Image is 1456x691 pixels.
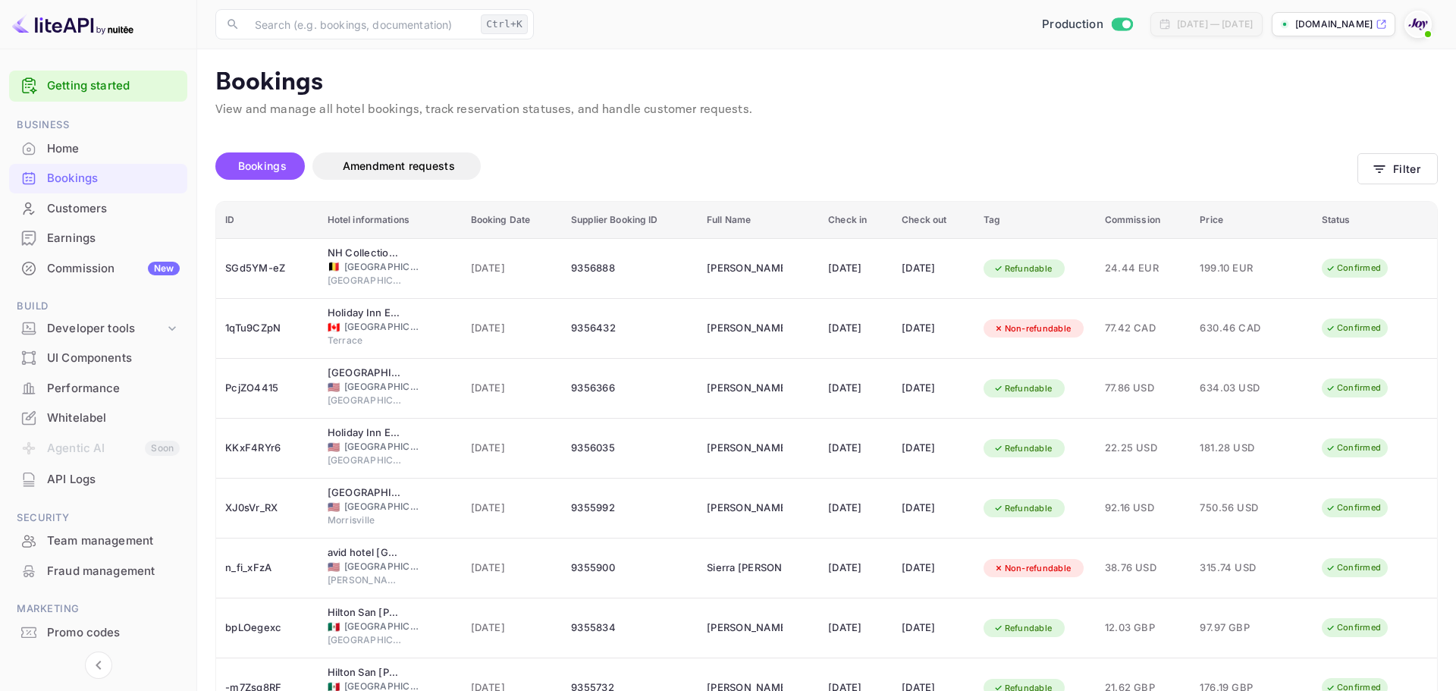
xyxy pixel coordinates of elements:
[225,256,309,281] div: SGd5YM-eZ
[47,350,180,367] div: UI Components
[471,500,554,517] span: [DATE]
[47,410,180,427] div: Whitelabel
[828,496,883,520] div: [DATE]
[9,254,187,282] a: CommissionNew
[1105,440,1182,457] span: 22.25 USD
[707,496,783,520] div: Jeannette Fast
[707,616,783,640] div: Carolina Lopez Estrada
[9,404,187,433] div: Whitelabel
[462,202,563,239] th: Booking Date
[328,562,340,572] span: United States of America
[328,274,403,287] span: [GEOGRAPHIC_DATA]
[1105,500,1182,517] span: 92.16 USD
[328,382,340,392] span: United States of America
[571,256,689,281] div: 9356888
[828,256,883,281] div: [DATE]
[344,620,420,633] span: [GEOGRAPHIC_DATA]
[1200,260,1276,277] span: 199.10 EUR
[1200,560,1276,576] span: 315.74 USD
[9,344,187,373] div: UI Components
[9,194,187,222] a: Customers
[9,374,187,404] div: Performance
[9,164,187,192] a: Bookings
[225,316,309,341] div: 1qTu9CZpN
[571,316,689,341] div: 9356432
[328,394,403,407] span: [GEOGRAPHIC_DATA]
[9,465,187,493] a: API Logs
[902,556,965,580] div: [DATE]
[1105,320,1182,337] span: 77.42 CAD
[12,12,133,36] img: LiteAPI logo
[9,134,187,162] a: Home
[1200,440,1276,457] span: 181.28 USD
[9,224,187,252] a: Earnings
[328,573,403,587] span: [PERSON_NAME]
[707,376,783,400] div: John Graffeo
[1105,560,1182,576] span: 38.76 USD
[984,379,1062,398] div: Refundable
[974,202,1096,239] th: Tag
[47,320,165,338] div: Developer tools
[328,306,403,321] div: Holiday Inn Express & Suites Terrace, an IHG Hotel
[471,620,554,636] span: [DATE]
[902,436,965,460] div: [DATE]
[1105,380,1182,397] span: 77.86 USD
[47,170,180,187] div: Bookings
[902,616,965,640] div: [DATE]
[9,404,187,432] a: Whitelabel
[225,376,309,400] div: PcjZO4415
[47,200,180,218] div: Customers
[225,496,309,520] div: XJ0sVr_RX
[47,77,180,95] a: Getting started
[328,514,403,527] span: Morrisville
[328,485,403,501] div: Hyatt Place Raleigh-Durham Airport
[902,376,965,400] div: [DATE]
[47,140,180,158] div: Home
[1036,16,1138,33] div: Switch to Sandbox mode
[9,557,187,585] a: Fraud management
[9,134,187,164] div: Home
[828,436,883,460] div: [DATE]
[1105,260,1182,277] span: 24.44 EUR
[328,322,340,332] span: Canada
[9,526,187,554] a: Team management
[318,202,462,239] th: Hotel informations
[828,376,883,400] div: [DATE]
[344,500,420,514] span: [GEOGRAPHIC_DATA]
[1316,558,1391,577] div: Confirmed
[9,71,187,102] div: Getting started
[9,618,187,648] div: Promo codes
[893,202,974,239] th: Check out
[344,560,420,573] span: [GEOGRAPHIC_DATA]
[238,159,287,172] span: Bookings
[47,532,180,550] div: Team management
[481,14,528,34] div: Ctrl+K
[9,254,187,284] div: CommissionNew
[328,622,340,632] span: Mexico
[246,9,475,39] input: Search (e.g. bookings, documentation)
[9,465,187,495] div: API Logs
[1200,620,1276,636] span: 97.97 GBP
[984,499,1062,518] div: Refundable
[707,556,783,580] div: Sierra Maulden
[984,319,1081,338] div: Non-refundable
[819,202,893,239] th: Check in
[984,559,1081,578] div: Non-refundable
[328,502,340,512] span: United States of America
[707,436,783,460] div: Melissa Gillespie
[1042,16,1103,33] span: Production
[344,380,420,394] span: [GEOGRAPHIC_DATA]
[344,320,420,334] span: [GEOGRAPHIC_DATA]
[1316,378,1391,397] div: Confirmed
[215,152,1357,180] div: account-settings tabs
[1200,320,1276,337] span: 630.46 CAD
[471,260,554,277] span: [DATE]
[328,545,403,561] div: avid hotel Perry-National Fairground Area, an IHG Hotel
[984,439,1062,458] div: Refundable
[47,471,180,488] div: API Logs
[1295,17,1373,31] p: [DOMAIN_NAME]
[9,526,187,556] div: Team management
[984,259,1062,278] div: Refundable
[1096,202,1191,239] th: Commission
[9,194,187,224] div: Customers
